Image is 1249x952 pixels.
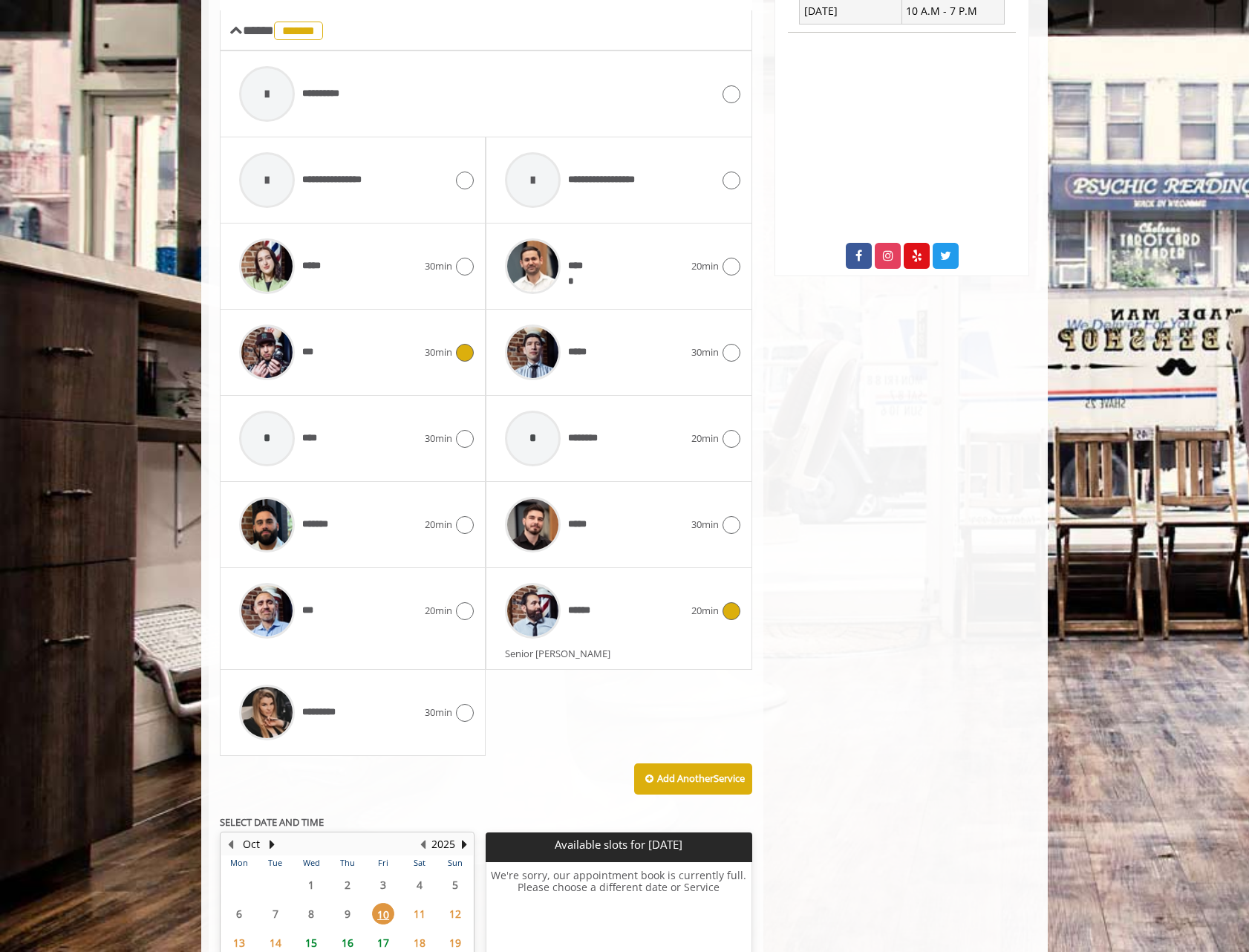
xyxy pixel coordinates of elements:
[425,705,452,720] span: 30min
[372,903,394,925] span: 10
[458,836,470,852] button: Next Year
[401,899,437,928] td: Select day11
[425,431,452,446] span: 30min
[437,855,474,870] th: Sun
[329,855,365,870] th: Thu
[425,603,452,619] span: 20min
[425,345,452,360] span: 30min
[691,517,719,532] span: 30min
[492,838,746,851] p: Available slots for [DATE]
[691,603,719,619] span: 20min
[444,903,466,925] span: 12
[425,517,452,532] span: 20min
[417,836,428,852] button: Previous Year
[657,772,745,785] b: Add Another Service
[401,855,437,870] th: Sat
[634,763,752,795] button: Add AnotherService
[365,855,401,870] th: Fri
[437,899,474,928] td: Select day12
[224,836,236,852] button: Previous Month
[365,899,401,928] td: Select day10
[505,647,618,660] span: Senior [PERSON_NAME]
[691,345,719,360] span: 30min
[243,836,260,852] button: Oct
[425,258,452,274] span: 30min
[257,855,293,870] th: Tue
[221,855,257,870] th: Mon
[691,258,719,274] span: 20min
[408,903,431,925] span: 11
[220,815,324,829] b: SELECT DATE AND TIME
[293,855,329,870] th: Wed
[266,836,278,852] button: Next Month
[431,836,455,852] button: 2025
[691,431,719,446] span: 20min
